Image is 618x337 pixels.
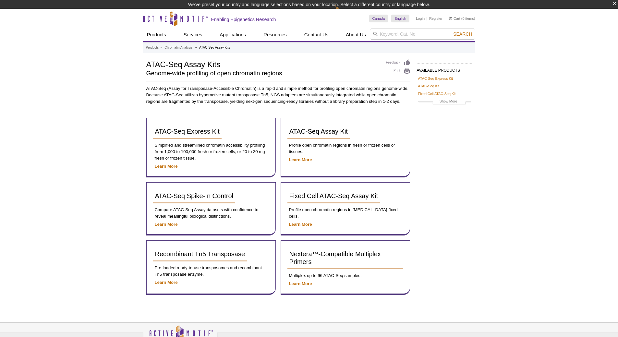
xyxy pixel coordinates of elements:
[287,142,403,155] p: Profile open chromatin regions in fresh or frozen cells or tissues.
[289,192,378,199] span: Fixed Cell ATAC-Seq Assay Kit
[386,59,410,66] a: Feedback
[449,16,460,21] a: Cart
[418,91,456,97] a: Fixed Cell ATAC-Seq Kit
[287,189,380,203] a: Fixed Cell ATAC-Seq Assay Kit
[289,222,312,227] a: Learn More
[146,85,410,105] p: ATAC-Seq (Assay for Transposase-Accessible Chromatin) is a rapid and simple method for profiling ...
[342,29,370,41] a: About Us
[287,207,403,220] p: Profile open chromatin regions in [MEDICAL_DATA]-fixed cells.
[429,16,442,21] a: Register
[451,31,474,37] button: Search
[287,125,350,139] a: ATAC-Seq Assay Kit
[146,45,159,51] a: Products
[155,128,220,135] span: ATAC-Seq Express Kit
[155,192,234,199] span: ATAC-Seq Spike-In Control
[155,222,178,227] a: Learn More
[289,157,312,162] a: Learn More
[449,15,475,22] li: (0 items)
[391,15,409,22] a: English
[195,46,197,49] li: »
[289,250,381,265] span: Nextera™-Compatible Multiplex Primers
[160,46,162,49] li: »
[146,59,380,69] h1: ATAC-Seq Assay Kits
[417,63,472,75] h2: AVAILABLE PRODUCTS
[180,29,206,41] a: Services
[289,281,312,286] a: Learn More
[143,29,170,41] a: Products
[335,5,352,20] img: Change Here
[289,128,348,135] span: ATAC-Seq Assay Kit
[216,29,250,41] a: Applications
[370,29,475,40] input: Keyword, Cat. No.
[155,280,178,285] a: Learn More
[386,68,410,75] a: Print
[164,45,192,51] a: Chromatin Analysis
[153,247,247,261] a: Recombinant Tn5 Transposase
[418,83,440,89] a: ATAC-Seq Kit
[153,265,269,278] p: Pre-loaded ready-to-use transposomes and recombinant Tn5 transposase enzyme.
[300,29,332,41] a: Contact Us
[416,16,425,21] a: Login
[418,76,453,81] a: ATAC-Seq Express Kit
[449,17,452,20] img: Your Cart
[199,46,230,49] li: ATAC-Seq Assay Kits
[453,31,472,37] span: Search
[418,98,471,106] a: Show More
[153,142,269,162] p: Simplified and streamlined chromatin accessibility profiling from 1,000 to 100,000 fresh or froze...
[155,250,245,258] span: Recombinant Tn5 Transposase
[153,207,269,220] p: Compare ATAC-Seq Assay datasets with confidence to reveal meaningful biological distinctions.
[155,164,178,169] a: Learn More
[260,29,291,41] a: Resources
[153,125,222,139] a: ATAC-Seq Express Kit
[211,17,276,22] h2: Enabling Epigenetics Research
[287,247,403,269] a: Nextera™-Compatible Multiplex Primers
[287,272,403,279] p: Multiplex up to 96 ATAC-Seq samples.
[153,189,236,203] a: ATAC-Seq Spike-In Control
[146,70,380,76] h2: Genome-wide profiling of open chromatin regions
[369,15,388,22] a: Canada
